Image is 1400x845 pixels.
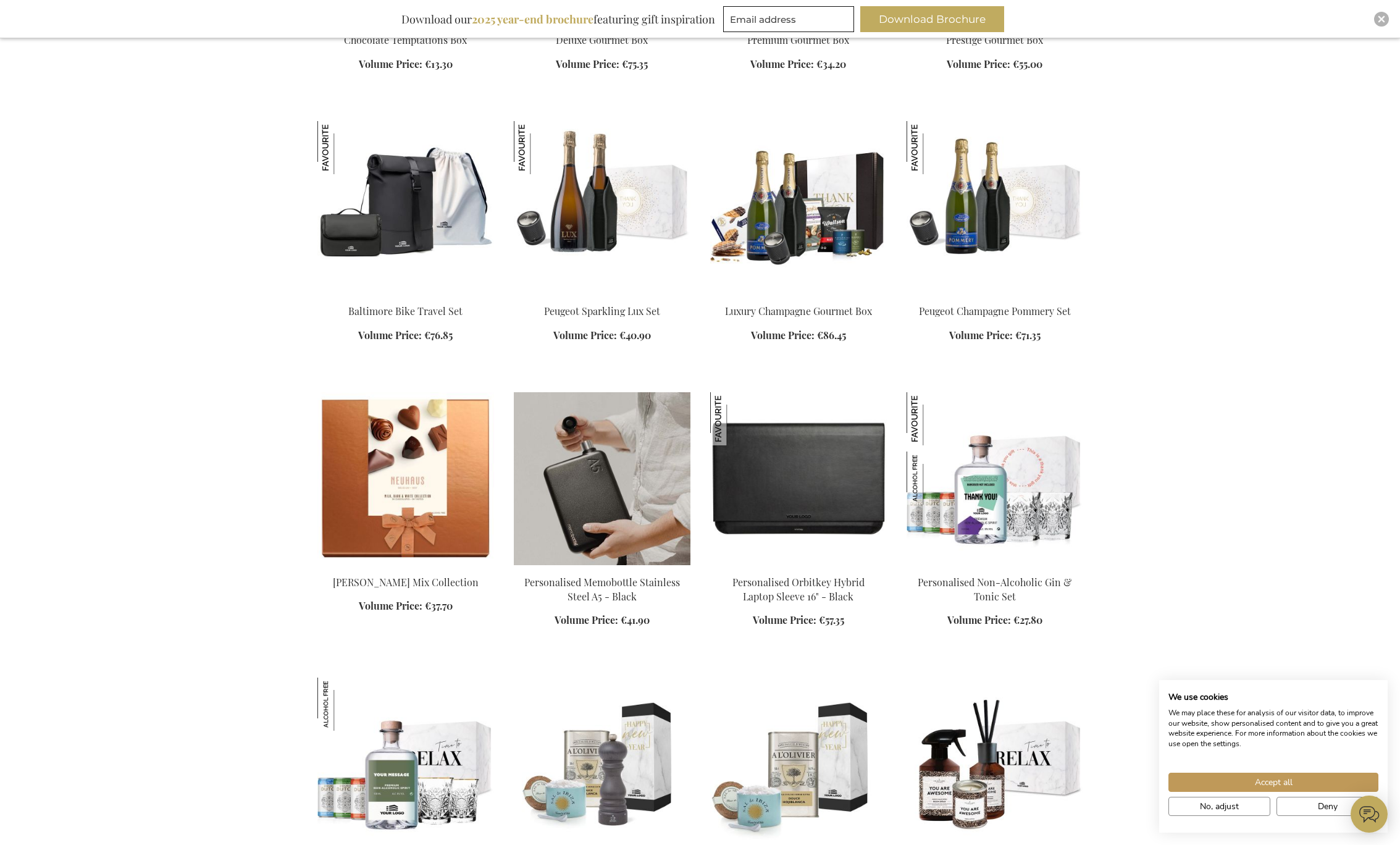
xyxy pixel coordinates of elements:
span: €37.70 [425,599,453,612]
img: Personalised Memobottle Stainless Steel A5 - Black [514,392,690,565]
span: Volume Price: [553,329,617,342]
span: Volume Price: [750,57,814,70]
span: €27.80 [1013,613,1042,626]
a: Peugeot Champagne Pommery Set Peugeot Champagne Pommery Set [907,289,1083,301]
img: Luxury Champagne Gourmet Box [710,121,887,294]
a: Personalised Orbitkey Hybrid Laptop Sleeve 16" - Black [732,576,865,603]
button: Adjust cookie preferences [1168,797,1270,816]
span: Deny [1318,800,1338,813]
a: Premium Gourmet Box [747,33,849,46]
button: Deny all cookies [1276,797,1378,816]
span: €13.30 [425,57,453,70]
div: Close [1374,12,1389,27]
a: Volume Price: €27.80 [947,613,1042,628]
a: Volume Price: €34.20 [750,57,846,72]
span: Accept all [1255,776,1293,789]
img: Personalised Non-Alcoholic Gin & Tonic Set [317,678,371,731]
a: Personalised Memobottle Stainless Steel A5 - Black [514,560,690,572]
span: €76.85 [424,329,453,342]
img: Personalised Orbitkey Hybrid Laptop Sleeve 16" - Black [710,392,763,445]
a: Personalised Non-Alcoholic Gin & Tonic Set [918,576,1071,603]
img: Peugeot Champagne Pommery Set [907,121,960,174]
a: Peugeot Champagne Pommery Set [919,305,1071,317]
button: Download Brochure [860,6,1004,32]
div: Download our featuring gift inspiration [396,6,721,32]
span: €86.45 [817,329,846,342]
input: Email address [723,6,854,32]
a: EB-PKT-PEUG-CHAM-LUX Peugeot Sparkling Lux Set [514,289,690,301]
a: Volume Price: €86.45 [751,329,846,343]
a: [PERSON_NAME] Mix Collection [333,576,479,589]
a: Personalised Orbitkey Hybrid Laptop Sleeve 16" - Black Personalised Orbitkey Hybrid Laptop Sleeve... [710,560,887,572]
img: Close [1378,15,1385,23]
a: Volume Price: €40.90 [553,329,651,343]
a: Volume Price: €76.85 [358,329,453,343]
span: €75.35 [622,57,648,70]
a: Chocolate Temptations Box [344,33,467,46]
a: Luxury Champagne Gourmet Box [725,305,872,317]
a: Deluxe Gourmet Box [556,33,648,46]
span: Volume Price: [359,599,422,612]
a: Volume Price: €75.35 [556,57,648,72]
a: Peugeot Sparkling Lux Set [544,305,660,317]
span: €40.90 [619,329,651,342]
b: 2025 year-end brochure [472,12,593,27]
span: Volume Price: [359,57,422,70]
img: Peugeot Champagne Pommery Set [907,121,1083,294]
img: Personalised Non-Alcoholic Gin & Tonic Set [907,392,960,445]
span: €57.35 [819,613,844,626]
span: Volume Price: [751,329,815,342]
img: Baltimore Bike Travel Set [317,121,371,174]
p: We may place these for analysis of our visitor data, to improve our website, show personalised co... [1168,708,1378,749]
span: Volume Price: [753,613,816,626]
a: Luxury Champagne Gourmet Box [710,289,887,301]
h2: We use cookies [1168,692,1378,703]
span: Volume Price: [358,329,422,342]
img: Personalised Orbitkey Hybrid Laptop Sleeve 16" - Black [710,392,887,565]
img: EB-PKT-PEUG-CHAM-LUX [514,121,690,294]
span: Volume Price: [949,329,1013,342]
span: Volume Price: [947,613,1011,626]
a: Neuhaus Mix Collection [317,560,494,572]
img: Peugeot Sparkling Lux Set [514,121,567,174]
a: Baltimore Bike Travel Set Baltimore Bike Travel Set [317,289,494,301]
img: Personalised Non-Alcoholic Gin & Tonic Set [907,452,960,505]
span: €71.35 [1015,329,1041,342]
a: Volume Price: €57.35 [753,613,844,628]
a: Volume Price: €55.00 [947,57,1042,72]
span: €34.20 [816,57,846,70]
img: Baltimore Bike Travel Set [317,121,494,294]
form: marketing offers and promotions [723,6,858,36]
a: Prestige Gourmet Box [946,33,1043,46]
iframe: belco-activator-frame [1351,796,1388,833]
span: Volume Price: [556,57,619,70]
span: Volume Price: [947,57,1010,70]
button: Accept all cookies [1168,773,1378,792]
a: Volume Price: €13.30 [359,57,453,72]
a: Personalised Non-Alcoholic Gin & Tonic Set Personalised Non-Alcoholic Gin & Tonic Set Personalise... [907,560,1083,572]
a: Volume Price: €37.70 [359,599,453,613]
img: Personalised Non-Alcoholic Gin & Tonic Set [907,392,1083,565]
span: No, adjust [1200,800,1239,813]
span: €55.00 [1013,57,1042,70]
img: Neuhaus Mix Collection [317,392,494,565]
a: Baltimore Bike Travel Set [348,305,463,317]
a: Volume Price: €71.35 [949,329,1041,343]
